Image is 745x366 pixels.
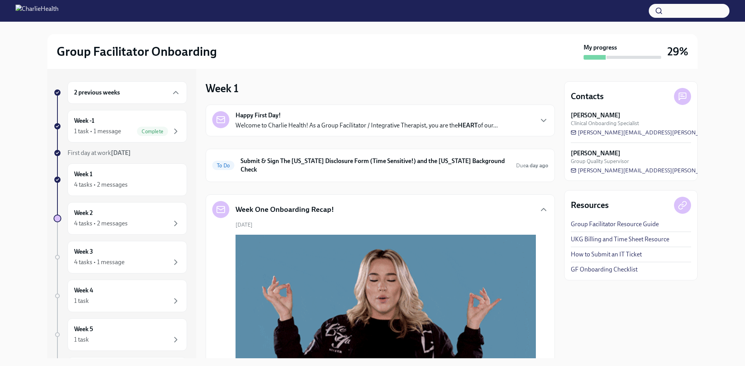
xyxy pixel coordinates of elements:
[74,247,93,256] h6: Week 3
[458,122,478,129] strong: HEART
[571,111,620,120] strong: [PERSON_NAME]
[571,199,609,211] h4: Resources
[571,120,639,127] span: Clinical Onboarding Specialist
[74,88,120,97] h6: 2 previous weeks
[667,45,688,58] h3: 29%
[57,44,217,59] h2: Group Facilitator Onboarding
[74,127,121,136] div: 1 task • 1 message
[526,162,548,169] strong: a day ago
[584,43,617,52] strong: My progress
[74,219,128,228] div: 4 tasks • 2 messages
[54,318,187,351] a: Week 51 task
[74,286,93,295] h6: Week 4
[571,235,669,244] a: UKG Billing and Time Sheet Resource
[54,149,187,157] a: First day at work[DATE]
[74,180,128,189] div: 4 tasks • 2 messages
[68,149,131,156] span: First day at work
[571,265,638,274] a: GF Onboarding Checklist
[68,81,187,104] div: 2 previous weeks
[74,297,89,305] div: 1 task
[74,117,94,125] h6: Week -1
[241,157,510,174] h6: Submit & Sign The [US_STATE] Disclosure Form (Time Sensitive!) and the [US_STATE] Background Check
[516,162,548,169] span: September 11th, 2025 10:00
[16,5,59,17] img: CharlieHealth
[212,163,234,168] span: To Do
[54,202,187,235] a: Week 24 tasks • 2 messages
[571,149,620,158] strong: [PERSON_NAME]
[137,129,168,134] span: Complete
[206,81,239,95] h3: Week 1
[236,111,281,120] strong: Happy First Day!
[236,204,334,215] h5: Week One Onboarding Recap!
[74,258,125,266] div: 4 tasks • 1 message
[571,250,642,259] a: How to Submit an IT Ticket
[516,162,548,169] span: Due
[111,149,131,156] strong: [DATE]
[571,220,659,229] a: Group Facilitator Resource Guide
[571,158,629,165] span: Group Quality Supervisor
[54,110,187,143] a: Week -11 task • 1 messageComplete
[236,221,253,229] span: [DATE]
[236,121,498,130] p: Welcome to Charlie Health! As a Group Facilitator / Integrative Therapist, you are the of our...
[74,209,93,217] h6: Week 2
[74,335,89,344] div: 1 task
[571,91,604,102] h4: Contacts
[212,155,548,175] a: To DoSubmit & Sign The [US_STATE] Disclosure Form (Time Sensitive!) and the [US_STATE] Background...
[54,280,187,312] a: Week 41 task
[54,241,187,273] a: Week 34 tasks • 1 message
[74,170,92,179] h6: Week 1
[54,163,187,196] a: Week 14 tasks • 2 messages
[74,325,93,333] h6: Week 5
